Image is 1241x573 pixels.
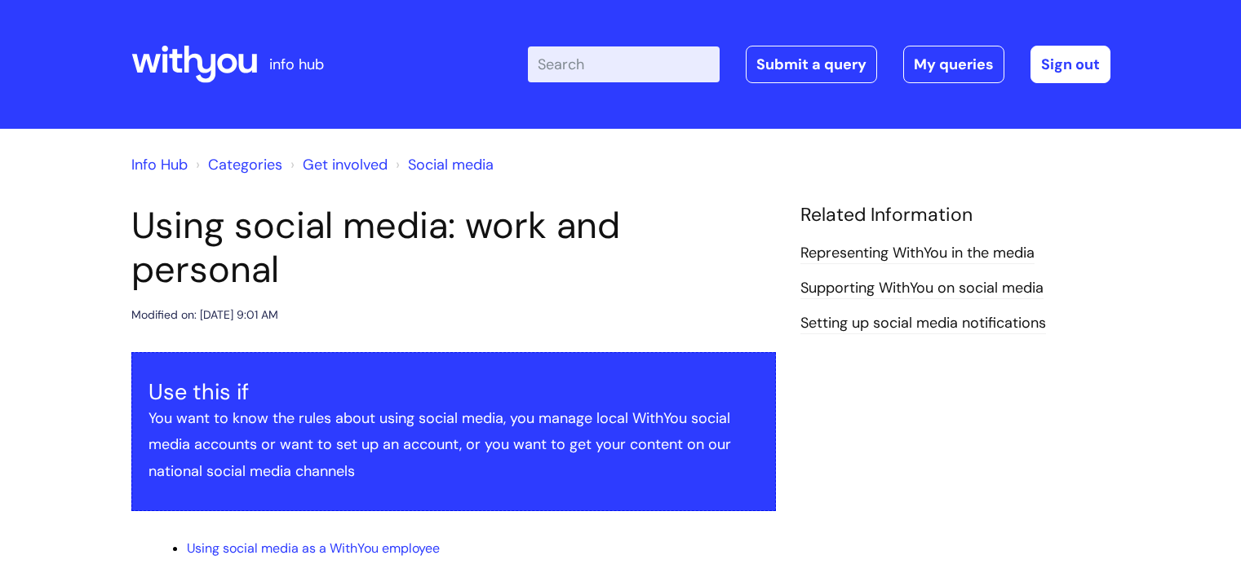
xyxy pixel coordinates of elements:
[148,405,759,484] p: You want to know the rules about using social media, you manage local WithYou social media accoun...
[192,152,282,178] li: Solution home
[800,278,1044,299] a: Supporting WithYou on social media
[286,152,388,178] li: Get involved
[1030,46,1110,83] a: Sign out
[208,155,282,174] a: Categories
[746,46,877,83] a: Submit a query
[131,155,188,174] a: Info Hub
[903,46,1004,83] a: My queries
[408,155,494,174] a: Social media
[528,46,720,82] input: Search
[131,305,278,325] div: Modified on: [DATE] 9:01 AM
[187,540,440,557] a: Using social media as a WithYou employee
[528,46,1110,83] div: | -
[131,204,776,292] h1: Using social media: work and personal
[800,313,1046,334] a: Setting up social media notifications
[269,51,324,77] p: info hub
[800,243,1035,264] a: Representing WithYou in the media
[800,204,1110,227] h4: Related Information
[303,155,388,174] a: Get involved
[392,152,494,178] li: Social media
[148,379,759,405] h3: Use this if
